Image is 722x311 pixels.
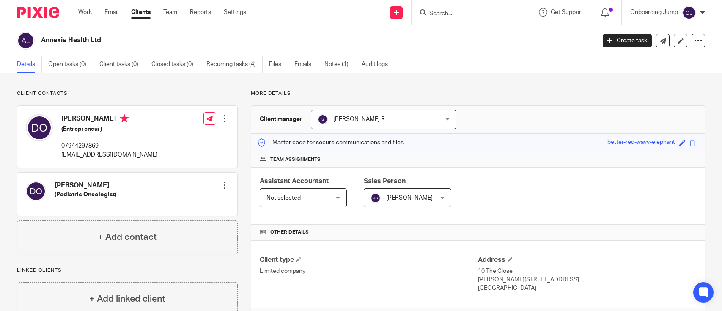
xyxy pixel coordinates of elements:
[99,56,145,73] a: Client tasks (0)
[294,56,318,73] a: Emails
[78,8,92,17] a: Work
[258,138,404,147] p: Master code for secure communications and files
[206,56,263,73] a: Recurring tasks (4)
[61,142,158,150] p: 07944297869
[386,195,433,201] span: [PERSON_NAME]
[17,90,238,97] p: Client contacts
[260,178,329,184] span: Assistant Accountant
[603,34,652,47] a: Create task
[224,8,246,17] a: Settings
[318,114,328,124] img: svg%3E
[41,36,480,45] h2: Annexis Health Ltd
[131,8,151,17] a: Clients
[478,256,696,264] h4: Address
[17,267,238,274] p: Linked clients
[61,114,158,125] h4: [PERSON_NAME]
[324,56,355,73] a: Notes (1)
[17,56,42,73] a: Details
[371,193,381,203] img: svg%3E
[551,9,583,15] span: Get Support
[364,178,406,184] span: Sales Person
[17,32,35,50] img: svg%3E
[270,156,321,163] span: Team assignments
[630,8,678,17] p: Onboarding Jump
[151,56,200,73] a: Closed tasks (0)
[190,8,211,17] a: Reports
[478,275,696,284] p: [PERSON_NAME][STREET_ADDRESS]
[270,229,309,236] span: Other details
[163,8,177,17] a: Team
[269,56,288,73] a: Files
[61,125,158,133] h5: (Entrepreneur)
[428,10,505,18] input: Search
[478,267,696,275] p: 10 The Close
[682,6,696,19] img: svg%3E
[55,181,116,190] h4: [PERSON_NAME]
[61,151,158,159] p: [EMAIL_ADDRESS][DOMAIN_NAME]
[260,256,478,264] h4: Client type
[607,138,675,148] div: better-red-wavy-elephant
[251,90,705,97] p: More details
[104,8,118,17] a: Email
[26,181,46,201] img: svg%3E
[26,114,53,141] img: svg%3E
[362,56,394,73] a: Audit logs
[120,114,129,123] i: Primary
[55,190,116,199] h5: (Pediatric Oncologist)
[478,284,696,292] p: [GEOGRAPHIC_DATA]
[260,267,478,275] p: Limited company
[333,116,385,122] span: [PERSON_NAME] R
[48,56,93,73] a: Open tasks (0)
[17,7,59,18] img: Pixie
[260,115,302,124] h3: Client manager
[98,231,157,244] h4: + Add contact
[266,195,301,201] span: Not selected
[89,292,165,305] h4: + Add linked client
